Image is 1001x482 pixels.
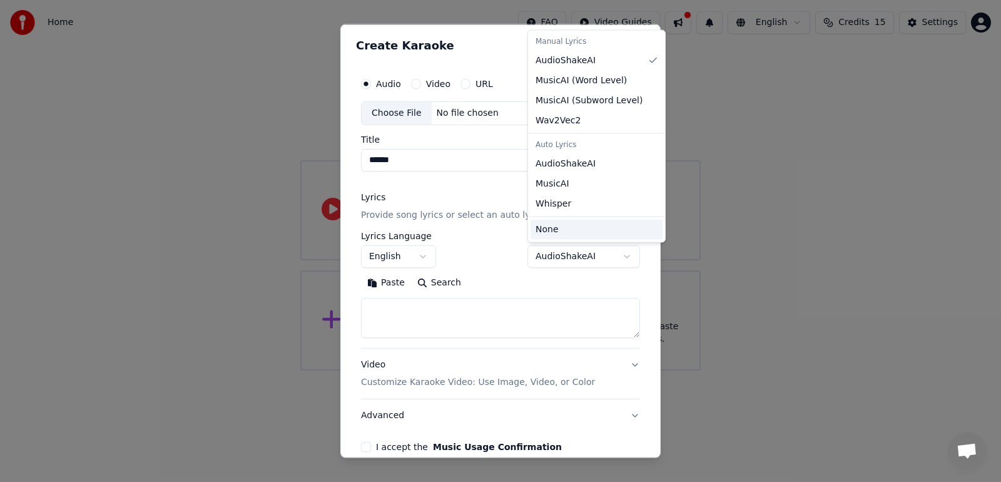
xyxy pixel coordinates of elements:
[536,157,596,170] span: AudioShakeAI
[536,177,569,190] span: MusicAI
[536,114,581,126] span: Wav2Vec2
[536,94,643,106] span: MusicAI ( Subword Level )
[536,197,571,210] span: Whisper
[536,54,596,66] span: AudioShakeAI
[531,136,663,153] div: Auto Lyrics
[536,74,627,86] span: MusicAI ( Word Level )
[536,223,559,235] span: None
[531,33,663,51] div: Manual Lyrics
